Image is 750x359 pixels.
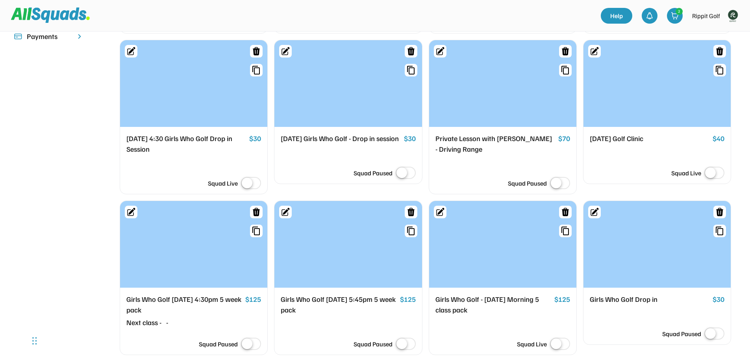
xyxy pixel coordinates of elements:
div: $125 [400,294,416,305]
img: Squad%20Logo.svg [11,7,90,22]
div: Payments [27,31,71,42]
div: $125 [245,294,261,305]
div: $70 [558,133,570,144]
div: Girls Who Golf [DATE] 5:45pm 5 week pack [281,294,396,315]
div: [DATE] Girls Who Golf - Drop in session [281,133,400,144]
div: $40 [713,133,724,144]
div: [DATE] 4:30 Girls Who Golf Drop in Session [126,133,246,154]
img: Rippitlogov2_green.png [725,8,741,24]
img: shopping-cart-01%20%281%29.svg [671,12,679,20]
img: Icon%20%2815%29.svg [14,33,22,41]
div: $30 [249,133,261,144]
div: Rippit Golf [692,11,720,20]
div: Squad Live [517,339,547,349]
img: bell-03%20%281%29.svg [646,12,654,20]
div: $30 [404,133,416,144]
div: Squad Live [671,168,701,178]
div: Squad Paused [354,339,393,349]
div: [DATE] Golf Clinic [590,133,709,144]
div: $30 [713,294,724,305]
div: Squad Live [208,179,238,188]
div: Squad Paused [662,329,701,339]
div: Private Lesson with [PERSON_NAME] - Driving Range [435,133,555,154]
div: Girls Who Golf [DATE] 4:30pm 5 week pack [126,294,242,315]
div: 2 [676,8,682,14]
div: Squad Paused [199,339,238,349]
div: Squad Paused [508,179,547,188]
div: Girls Who Golf - [DATE] Morning 5 class pack [435,294,551,315]
div: Next class - - [126,317,242,328]
div: $125 [554,294,570,305]
a: Help [601,8,632,24]
div: Squad Paused [354,168,393,178]
img: chevron-right.svg [76,33,83,40]
div: Girls Who Golf Drop in [590,294,709,305]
